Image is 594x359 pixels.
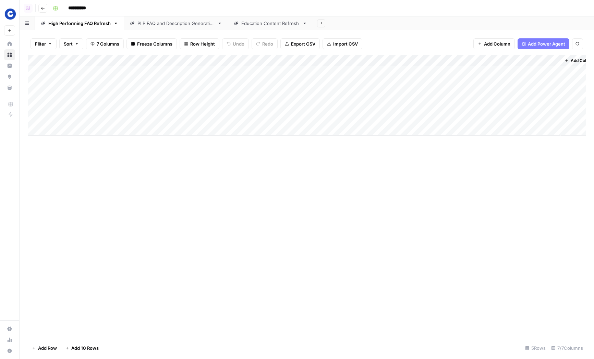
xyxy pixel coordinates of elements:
a: High Performing FAQ Refresh [35,16,124,30]
div: 7/7 Columns [548,343,586,354]
button: Import CSV [323,38,362,49]
button: Add Column [473,38,515,49]
span: Filter [35,40,46,47]
a: Home [4,38,15,49]
button: 7 Columns [86,38,124,49]
span: Sort [64,40,73,47]
a: PLP FAQ and Description Generation [124,16,228,30]
button: Export CSV [280,38,320,49]
span: Undo [233,40,244,47]
button: Sort [59,38,83,49]
button: Row Height [180,38,219,49]
button: Undo [222,38,249,49]
button: Help + Support [4,345,15,356]
img: Chewy Logo [4,8,16,20]
span: Row Height [190,40,215,47]
a: Education Content Refresh [228,16,313,30]
button: Freeze Columns [126,38,177,49]
a: Settings [4,323,15,334]
button: Add 10 Rows [61,343,103,354]
a: Usage [4,334,15,345]
span: Import CSV [333,40,358,47]
button: Filter [31,38,57,49]
button: Add Power Agent [518,38,569,49]
span: Freeze Columns [137,40,172,47]
span: Add 10 Rows [71,345,99,351]
button: Workspace: Chewy [4,5,15,23]
div: 5 Rows [522,343,548,354]
button: Redo [252,38,278,49]
div: Education Content Refresh [241,20,300,27]
span: Redo [262,40,273,47]
span: Export CSV [291,40,315,47]
span: 7 Columns [97,40,119,47]
button: Add Row [28,343,61,354]
div: PLP FAQ and Description Generation [137,20,215,27]
a: Browse [4,49,15,60]
span: Add Column [484,40,510,47]
div: High Performing FAQ Refresh [48,20,111,27]
a: Opportunities [4,71,15,82]
a: Insights [4,60,15,71]
a: Your Data [4,82,15,93]
span: Add Power Agent [528,40,565,47]
span: Add Row [38,345,57,351]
